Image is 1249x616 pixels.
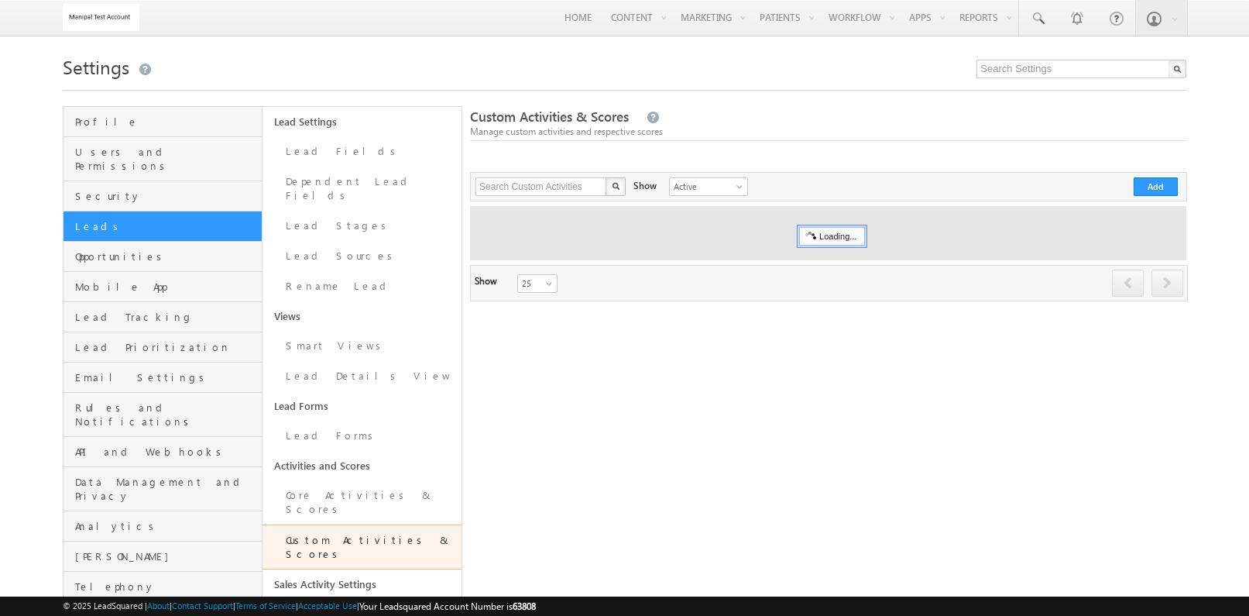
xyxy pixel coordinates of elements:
[262,301,462,331] a: Views
[262,331,462,361] a: Smart Views
[63,107,262,137] a: Profile
[63,363,262,393] a: Email Settings
[518,277,559,291] span: 25
[262,167,462,211] a: Dependent Lead Fields
[799,227,865,246] div: Loading...
[75,219,258,233] span: Leads
[633,177,657,193] div: Show
[75,401,258,428] span: Rules and Notifications
[75,115,258,129] span: Profile
[147,601,170,611] a: About
[262,570,462,599] a: Sales Activity Settings
[63,332,262,363] a: Lead Prioritization
[298,601,357,611] a: Acceptable Use
[262,480,462,525] a: Core Activities & Scores
[75,580,258,594] span: Telephony
[172,601,233,611] a: Contact Support
[262,361,462,391] a: Lead Details View
[75,249,258,263] span: Opportunities
[262,107,462,136] a: Lead Settings
[262,391,462,421] a: Lead Forms
[75,519,258,533] span: Analytics
[670,180,743,194] span: Active
[63,302,262,332] a: Lead Tracking
[262,241,462,271] a: Lead Sources
[63,272,262,302] a: Mobile App
[359,601,536,612] span: Your Leadsquared Account Number is
[517,274,558,293] a: 25
[63,511,262,542] a: Analytics
[1134,177,1178,196] button: Add
[75,370,258,384] span: Email Settings
[63,212,262,242] a: Leads
[63,181,262,212] a: Security
[75,340,258,354] span: Lead Prioritization
[75,280,258,294] span: Mobile App
[612,182,619,190] img: Search
[75,310,258,324] span: Lead Tracking
[513,601,536,612] span: 63808
[475,274,504,288] div: Show
[262,271,462,301] a: Rename Lead
[63,137,262,181] a: Users and Permissions
[976,60,1186,78] input: Search Settings
[75,549,258,563] span: [PERSON_NAME]
[63,542,262,572] a: [PERSON_NAME]
[75,189,258,203] span: Security
[63,599,536,614] span: © 2025 LeadSquared | | | | |
[470,125,1186,139] div: Manage custom activities and respective scores
[669,177,748,196] a: Active
[63,467,262,511] a: Data Management and Privacy
[63,4,140,31] img: Custom Logo
[262,136,462,167] a: Lead Fields
[63,572,262,602] a: Telephony
[262,421,462,451] a: Lead Forms
[63,54,129,79] span: Settings
[63,242,262,272] a: Opportunities
[63,437,262,467] a: API and Webhooks
[262,451,462,480] a: Activities and Scores
[75,475,258,503] span: Data Management and Privacy
[235,601,296,611] a: Terms of Service
[75,145,258,173] span: Users and Permissions
[63,393,262,437] a: Rules and Notifications
[262,211,462,241] a: Lead Stages
[262,525,462,570] a: Custom Activities & Scores
[75,445,258,459] span: API and Webhooks
[470,108,629,126] span: Custom Activities & Scores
